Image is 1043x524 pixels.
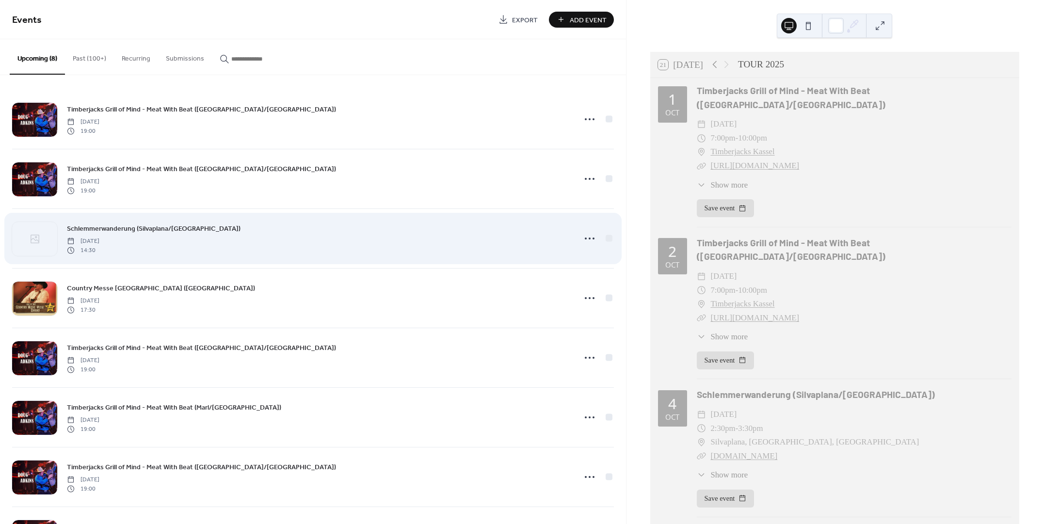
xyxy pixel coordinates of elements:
span: Show more [710,179,748,191]
a: Schlemmerwanderung (Silvaplana/[GEOGRAPHIC_DATA]) [697,389,935,400]
a: Timberjacks Grill of Mind - Meat With Beat (Marl/[GEOGRAPHIC_DATA]) [67,402,281,413]
span: 10:00pm [738,131,767,145]
span: Silvaplana, [GEOGRAPHIC_DATA], [GEOGRAPHIC_DATA] [710,435,919,449]
span: 7:00pm [710,284,735,298]
button: ​Show more [697,469,748,481]
span: Show more [710,469,748,481]
div: 2 [668,244,676,259]
span: [DATE] [67,416,99,425]
span: [DATE] [67,297,99,305]
div: 4 [668,397,676,411]
button: Save event [697,199,754,218]
a: Timberjacks Grill of Mind - Meat With Beat ([GEOGRAPHIC_DATA]/[GEOGRAPHIC_DATA]) [67,461,336,473]
span: 14:30 [67,246,99,254]
span: 19:00 [67,484,99,493]
span: Show more [710,331,748,343]
span: [DATE] [67,356,99,365]
span: [DATE] [67,118,99,127]
span: Events [12,11,42,30]
div: ​ [697,159,706,173]
div: Oct [665,413,679,421]
div: 1 [668,92,676,107]
span: Export [512,15,538,25]
div: ​ [697,145,706,159]
div: ​ [697,284,706,298]
div: ​ [697,331,706,343]
div: ​ [697,408,706,422]
span: Timberjacks Grill of Mind - Meat With Beat ([GEOGRAPHIC_DATA]/[GEOGRAPHIC_DATA]) [67,105,336,115]
button: Save event [697,490,754,508]
button: Past (100+) [65,39,114,74]
span: [DATE] [710,408,737,422]
span: 17:30 [67,305,99,314]
div: Oct [665,109,679,116]
span: Timberjacks Grill of Mind - Meat With Beat ([GEOGRAPHIC_DATA]/[GEOGRAPHIC_DATA]) [67,164,336,175]
span: 19:00 [67,425,99,433]
span: Schlemmerwanderung (Silvaplana/[GEOGRAPHIC_DATA]) [67,224,241,234]
span: Timberjacks Grill of Mind - Meat With Beat ([GEOGRAPHIC_DATA]/[GEOGRAPHIC_DATA]) [67,343,336,353]
span: Timberjacks Grill of Mind - Meat With Beat ([GEOGRAPHIC_DATA]/[GEOGRAPHIC_DATA]) [67,462,336,473]
button: Add Event [549,12,614,28]
span: 19:00 [67,186,99,195]
div: ​ [697,270,706,284]
div: ​ [697,449,706,463]
button: Recurring [114,39,158,74]
span: 7:00pm [710,131,735,145]
button: ​Show more [697,331,748,343]
button: Save event [697,351,754,370]
button: Submissions [158,39,212,74]
span: Timberjacks Grill of Mind - Meat With Beat (Marl/[GEOGRAPHIC_DATA]) [67,403,281,413]
div: ​ [697,179,706,191]
a: Timberjacks Grill of Mind - Meat With Beat ([GEOGRAPHIC_DATA]/[GEOGRAPHIC_DATA]) [697,237,885,262]
a: Timberjacks Kassel [710,297,774,311]
span: [DATE] [67,177,99,186]
span: 19:00 [67,127,99,135]
a: Country Messe [GEOGRAPHIC_DATA] ([GEOGRAPHIC_DATA]) [67,283,255,294]
span: 3:30pm [738,422,763,436]
a: Timberjacks Grill of Mind - Meat With Beat ([GEOGRAPHIC_DATA]/[GEOGRAPHIC_DATA]) [697,85,885,110]
div: ​ [697,297,706,311]
a: Timberjacks Kassel [710,145,774,159]
span: - [736,422,738,436]
a: Timberjacks Grill of Mind - Meat With Beat ([GEOGRAPHIC_DATA]/[GEOGRAPHIC_DATA]) [67,163,336,175]
button: Upcoming (8) [10,39,65,75]
div: ​ [697,311,706,325]
span: [DATE] [67,237,99,246]
a: [URL][DOMAIN_NAME] [710,313,799,322]
a: [DOMAIN_NAME] [710,451,777,460]
a: Schlemmerwanderung (Silvaplana/[GEOGRAPHIC_DATA]) [67,223,241,234]
a: Export [491,12,545,28]
span: Add Event [570,15,607,25]
a: [URL][DOMAIN_NAME] [710,161,799,170]
span: 2:30pm [710,422,735,436]
div: ​ [697,117,706,131]
span: - [736,284,738,298]
div: ​ [697,435,706,449]
div: Oct [665,261,679,269]
span: Country Messe [GEOGRAPHIC_DATA] ([GEOGRAPHIC_DATA]) [67,284,255,294]
span: [DATE] [710,117,737,131]
a: Timberjacks Grill of Mind - Meat With Beat ([GEOGRAPHIC_DATA]/[GEOGRAPHIC_DATA]) [67,104,336,115]
span: 10:00pm [738,284,767,298]
span: [DATE] [710,270,737,284]
div: ​ [697,422,706,436]
span: - [736,131,738,145]
a: Timberjacks Grill of Mind - Meat With Beat ([GEOGRAPHIC_DATA]/[GEOGRAPHIC_DATA]) [67,342,336,353]
div: TOUR 2025 [738,58,784,72]
div: ​ [697,469,706,481]
div: ​ [697,131,706,145]
button: ​Show more [697,179,748,191]
span: [DATE] [67,476,99,484]
span: 19:00 [67,365,99,374]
